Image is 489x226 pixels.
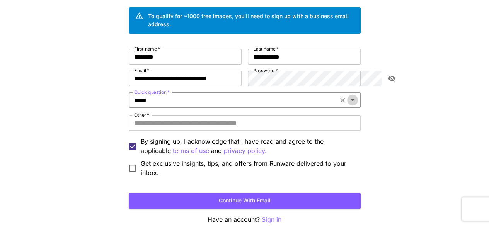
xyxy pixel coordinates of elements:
[141,159,354,177] span: Get exclusive insights, tips, and offers from Runware delivered to your inbox.
[148,12,354,28] div: To qualify for ~1000 free images, you’ll need to sign up with a business email address.
[134,89,170,95] label: Quick question
[385,71,399,85] button: toggle password visibility
[262,215,281,224] button: Sign in
[134,112,149,118] label: Other
[253,67,278,74] label: Password
[173,146,209,156] p: terms of use
[129,193,361,209] button: Continue with email
[129,215,361,224] p: Have an account?
[224,146,267,156] button: By signing up, I acknowledge that I have read and agree to the applicable terms of use and
[224,146,267,156] p: privacy policy.
[347,95,358,105] button: Open
[173,146,209,156] button: By signing up, I acknowledge that I have read and agree to the applicable and privacy policy.
[337,95,348,105] button: Clear
[253,46,279,52] label: Last name
[134,67,149,74] label: Email
[141,137,354,156] p: By signing up, I acknowledge that I have read and agree to the applicable and
[134,46,160,52] label: First name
